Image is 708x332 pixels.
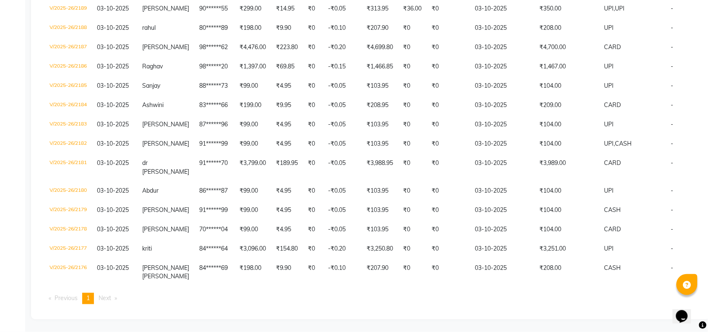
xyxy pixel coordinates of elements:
[470,96,535,115] td: 03-10-2025
[44,57,92,76] td: V/2025-26/2186
[671,225,674,233] span: -
[604,24,614,31] span: UPI
[604,43,621,51] span: CARD
[470,18,535,38] td: 03-10-2025
[303,201,323,220] td: ₹0
[671,5,674,12] span: -
[535,96,599,115] td: ₹209.00
[97,206,129,214] span: 03-10-2025
[234,18,271,38] td: ₹198.00
[535,38,599,57] td: ₹4,700.00
[234,201,271,220] td: ₹99.00
[55,295,78,302] span: Previous
[234,76,271,96] td: ₹99.00
[604,101,621,109] span: CARD
[234,38,271,57] td: ₹4,476.00
[323,259,362,286] td: -₹0.10
[271,76,303,96] td: ₹4.95
[470,220,535,239] td: 03-10-2025
[303,76,323,96] td: ₹0
[97,187,129,194] span: 03-10-2025
[142,82,160,89] span: Sanjay
[44,181,92,201] td: V/2025-26/2180
[671,24,674,31] span: -
[673,298,700,324] iframe: chat widget
[427,259,470,286] td: ₹0
[142,187,159,194] span: Abdur
[44,239,92,259] td: V/2025-26/2177
[142,225,189,233] span: [PERSON_NAME]
[398,134,427,154] td: ₹0
[303,154,323,181] td: ₹0
[535,18,599,38] td: ₹208.00
[99,295,111,302] span: Next
[398,96,427,115] td: ₹0
[323,201,362,220] td: -₹0.05
[362,259,398,286] td: ₹207.90
[535,57,599,76] td: ₹1,467.00
[604,63,614,70] span: UPI
[142,101,164,109] span: Ashwini
[142,245,152,252] span: kriti
[398,38,427,57] td: ₹0
[142,24,156,31] span: rahul
[323,76,362,96] td: -₹0.05
[271,239,303,259] td: ₹154.80
[427,96,470,115] td: ₹0
[604,206,621,214] span: CASH
[323,239,362,259] td: -₹0.20
[362,38,398,57] td: ₹4,699.80
[44,293,697,304] nav: Pagination
[362,18,398,38] td: ₹207.90
[535,181,599,201] td: ₹104.00
[323,220,362,239] td: -₹0.05
[323,18,362,38] td: -₹0.10
[604,159,621,167] span: CARD
[398,220,427,239] td: ₹0
[604,120,614,128] span: UPI
[44,76,92,96] td: V/2025-26/2185
[323,96,362,115] td: -₹0.05
[234,220,271,239] td: ₹99.00
[97,82,129,89] span: 03-10-2025
[97,159,129,167] span: 03-10-2025
[427,220,470,239] td: ₹0
[535,220,599,239] td: ₹104.00
[303,181,323,201] td: ₹0
[142,264,189,272] span: [PERSON_NAME]
[604,245,614,252] span: UPI
[535,134,599,154] td: ₹104.00
[44,201,92,220] td: V/2025-26/2179
[234,181,271,201] td: ₹99.00
[303,57,323,76] td: ₹0
[362,181,398,201] td: ₹103.95
[97,140,129,147] span: 03-10-2025
[44,115,92,134] td: V/2025-26/2183
[142,159,189,175] span: dr [PERSON_NAME]
[427,115,470,134] td: ₹0
[142,206,189,214] span: [PERSON_NAME]
[234,154,271,181] td: ₹3,799.00
[398,201,427,220] td: ₹0
[615,5,625,12] span: UPI
[671,245,674,252] span: -
[44,259,92,286] td: V/2025-26/2176
[97,5,129,12] span: 03-10-2025
[398,76,427,96] td: ₹0
[470,38,535,57] td: 03-10-2025
[303,239,323,259] td: ₹0
[323,38,362,57] td: -₹0.20
[234,134,271,154] td: ₹99.00
[671,140,674,147] span: -
[44,220,92,239] td: V/2025-26/2178
[323,181,362,201] td: -₹0.05
[470,239,535,259] td: 03-10-2025
[323,115,362,134] td: -₹0.05
[271,96,303,115] td: ₹9.95
[97,24,129,31] span: 03-10-2025
[470,181,535,201] td: 03-10-2025
[362,220,398,239] td: ₹103.95
[398,239,427,259] td: ₹0
[671,43,674,51] span: -
[142,120,189,128] span: [PERSON_NAME]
